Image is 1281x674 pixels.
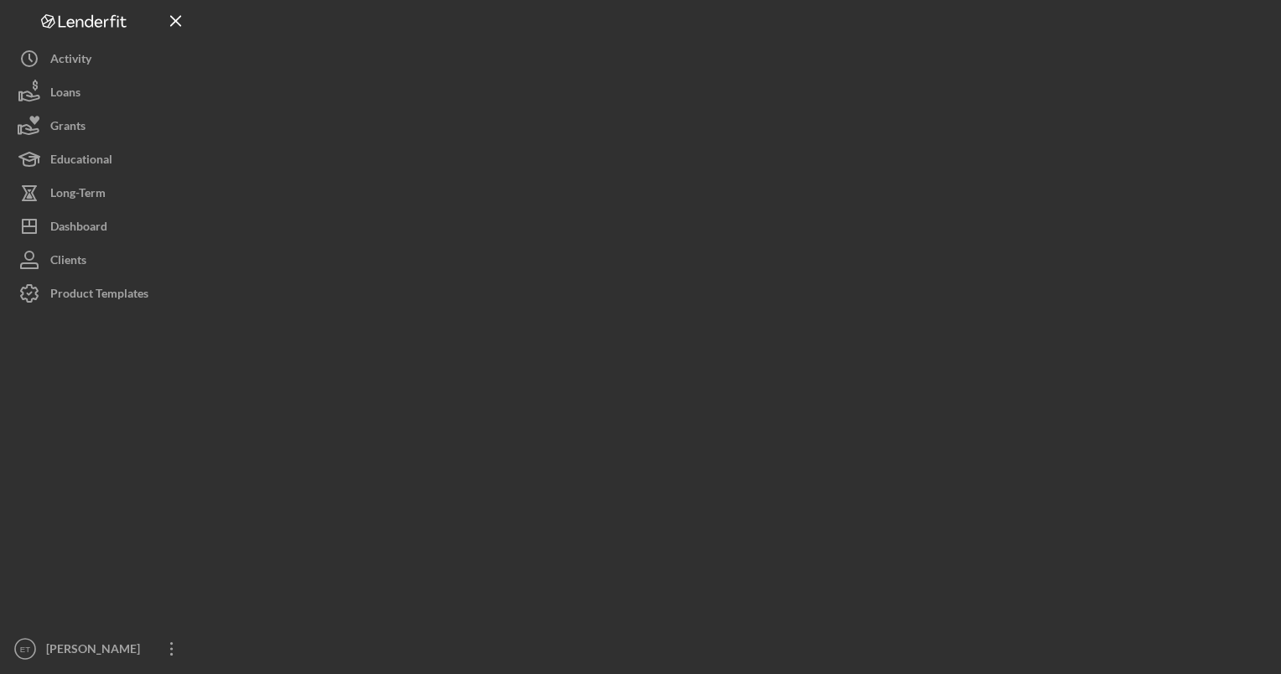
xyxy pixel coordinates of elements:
[8,109,193,143] button: Grants
[8,210,193,243] button: Dashboard
[50,243,86,281] div: Clients
[50,143,112,180] div: Educational
[50,75,80,113] div: Loans
[20,645,30,654] text: ET
[50,176,106,214] div: Long-Term
[8,176,193,210] button: Long-Term
[50,277,148,314] div: Product Templates
[8,75,193,109] button: Loans
[50,109,86,147] div: Grants
[8,42,193,75] button: Activity
[42,632,151,670] div: [PERSON_NAME]
[8,277,193,310] button: Product Templates
[50,210,107,247] div: Dashboard
[8,143,193,176] button: Educational
[8,243,193,277] button: Clients
[8,632,193,666] button: ET[PERSON_NAME]
[50,42,91,80] div: Activity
